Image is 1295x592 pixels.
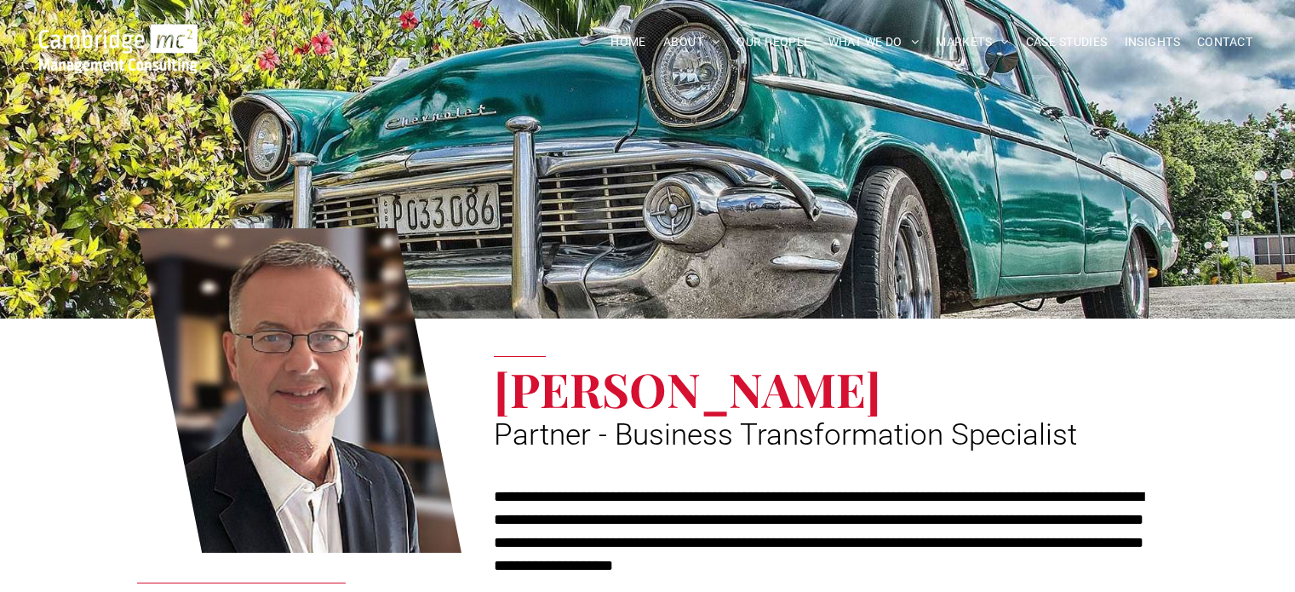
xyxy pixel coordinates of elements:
[602,29,655,55] a: HOME
[927,29,1017,55] a: MARKETS
[137,226,462,556] a: Phil Laws | Partner - Business Transformation Specialist
[1189,29,1261,55] a: CONTACT
[39,24,198,73] img: Go to Homepage
[494,357,881,420] span: [PERSON_NAME]
[820,29,928,55] a: WHAT WE DO
[728,29,819,55] a: OUR PEOPLE
[494,417,1077,452] span: Partner - Business Transformation Specialist
[39,26,198,44] a: Your Business Transformed | Cambridge Management Consulting
[1116,29,1189,55] a: INSIGHTS
[1017,29,1116,55] a: CASE STUDIES
[655,29,729,55] a: ABOUT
